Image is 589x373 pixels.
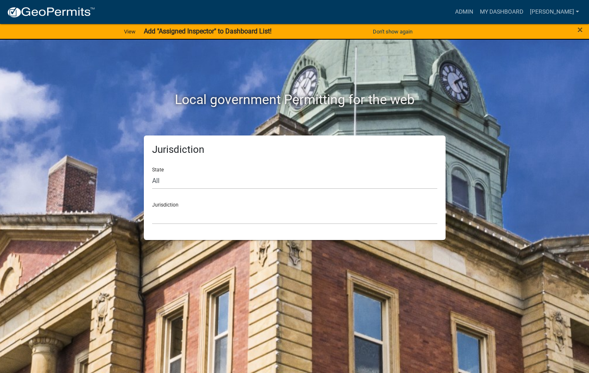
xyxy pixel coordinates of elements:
[121,25,139,38] a: View
[144,27,272,35] strong: Add "Assigned Inspector" to Dashboard List!
[370,25,416,38] button: Don't show again
[152,144,437,156] h5: Jurisdiction
[452,4,477,20] a: Admin
[527,4,582,20] a: [PERSON_NAME]
[65,92,524,107] h2: Local government Permitting for the web
[577,25,583,35] button: Close
[477,4,527,20] a: My Dashboard
[577,24,583,36] span: ×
